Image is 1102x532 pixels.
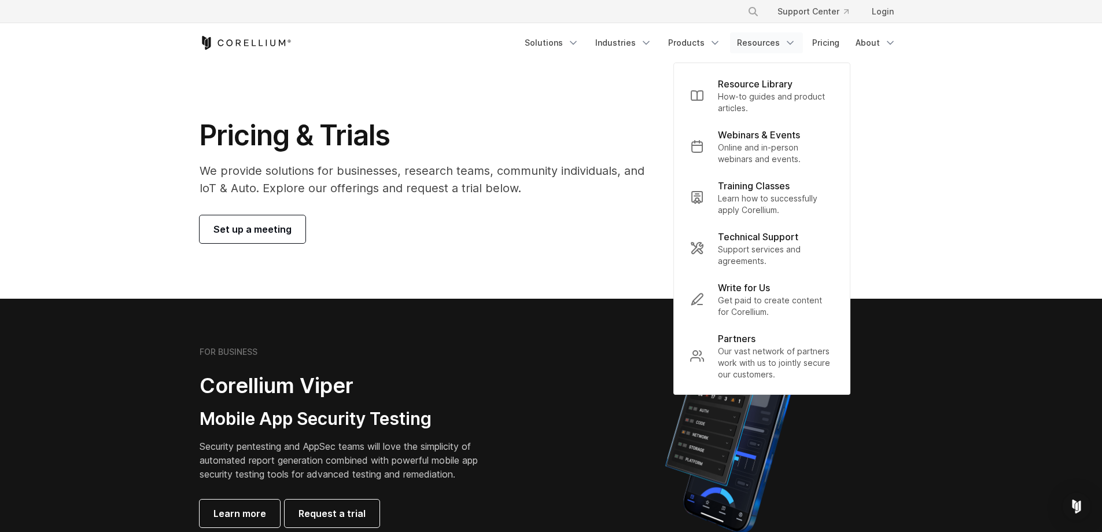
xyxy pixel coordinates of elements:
[718,295,834,318] p: Get paid to create content for Corellium.
[200,408,496,430] h3: Mobile App Security Testing
[718,128,800,142] p: Webinars & Events
[213,222,292,236] span: Set up a meeting
[718,77,793,91] p: Resource Library
[661,32,728,53] a: Products
[518,32,586,53] a: Solutions
[588,32,659,53] a: Industries
[768,1,858,22] a: Support Center
[200,118,661,153] h1: Pricing & Trials
[718,91,834,114] p: How-to guides and product articles.
[730,32,803,53] a: Resources
[718,142,834,165] p: Online and in-person webinars and events.
[200,215,305,243] a: Set up a meeting
[298,507,366,520] span: Request a trial
[718,281,770,295] p: Write for Us
[681,172,843,223] a: Training Classes Learn how to successfully apply Corellium.
[200,500,280,527] a: Learn more
[200,373,496,399] h2: Corellium Viper
[718,332,755,346] p: Partners
[681,325,843,387] a: Partners Our vast network of partners work with us to jointly secure our customers.
[718,244,834,267] p: Support services and agreements.
[805,32,846,53] a: Pricing
[718,179,790,193] p: Training Classes
[743,1,764,22] button: Search
[863,1,903,22] a: Login
[718,230,798,244] p: Technical Support
[849,32,903,53] a: About
[681,274,843,325] a: Write for Us Get paid to create content for Corellium.
[200,36,292,50] a: Corellium Home
[718,193,834,216] p: Learn how to successfully apply Corellium.
[285,500,379,527] a: Request a trial
[518,32,903,53] div: Navigation Menu
[1063,493,1090,520] div: Open Intercom Messenger
[681,121,843,172] a: Webinars & Events Online and in-person webinars and events.
[681,223,843,274] a: Technical Support Support services and agreements.
[200,439,496,481] p: Security pentesting and AppSec teams will love the simplicity of automated report generation comb...
[213,507,266,520] span: Learn more
[200,347,257,357] h6: FOR BUSINESS
[681,70,843,121] a: Resource Library How-to guides and product articles.
[734,1,903,22] div: Navigation Menu
[200,162,661,197] p: We provide solutions for businesses, research teams, community individuals, and IoT & Auto. Explo...
[718,346,834,380] p: Our vast network of partners work with us to jointly secure our customers.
